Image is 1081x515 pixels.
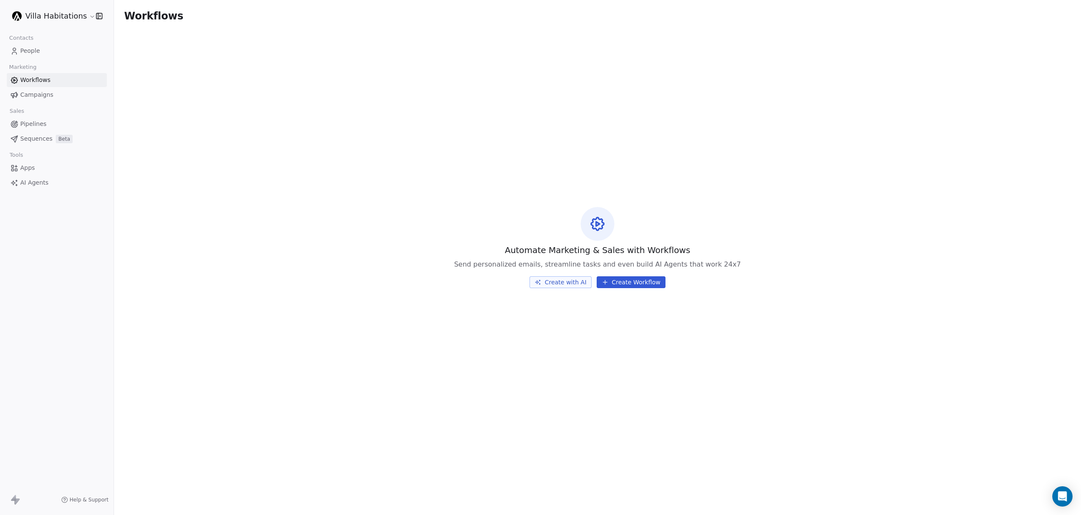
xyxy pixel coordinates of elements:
span: Villa Habitations [25,11,87,22]
img: villa.jpg [12,11,22,21]
span: Automate Marketing & Sales with Workflows [505,244,690,256]
span: Help & Support [70,496,109,503]
span: Sales [6,105,28,117]
span: Send personalized emails, streamline tasks and even build AI Agents that work 24x7 [454,259,741,270]
span: Apps [20,163,35,172]
button: Villa Habitations [10,9,90,23]
span: Beta [56,135,73,143]
button: Create Workflow [597,276,665,288]
a: Workflows [7,73,107,87]
a: Apps [7,161,107,175]
span: Contacts [5,32,37,44]
span: People [20,46,40,55]
span: Pipelines [20,120,46,128]
span: Tools [6,149,27,161]
span: Workflows [124,10,183,22]
a: SequencesBeta [7,132,107,146]
a: People [7,44,107,58]
a: AI Agents [7,176,107,190]
span: Workflows [20,76,51,84]
span: AI Agents [20,178,49,187]
span: Marketing [5,61,40,74]
span: Campaigns [20,90,53,99]
a: Help & Support [61,496,109,503]
span: Sequences [20,134,52,143]
a: Campaigns [7,88,107,102]
button: Create with AI [530,276,592,288]
div: Open Intercom Messenger [1052,486,1073,507]
a: Pipelines [7,117,107,131]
